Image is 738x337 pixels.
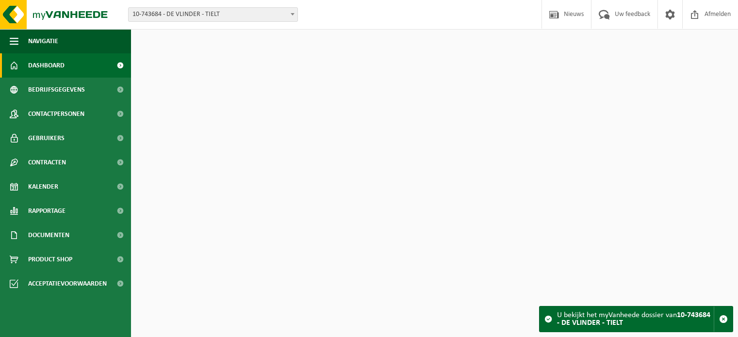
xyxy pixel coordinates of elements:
span: 10-743684 - DE VLINDER - TIELT [129,8,297,21]
strong: 10-743684 - DE VLINDER - TIELT [557,311,710,327]
span: Bedrijfsgegevens [28,78,85,102]
span: Rapportage [28,199,66,223]
span: Gebruikers [28,126,65,150]
div: U bekijkt het myVanheede dossier van [557,306,714,332]
span: Acceptatievoorwaarden [28,272,107,296]
span: Dashboard [28,53,65,78]
span: Product Shop [28,247,72,272]
span: 10-743684 - DE VLINDER - TIELT [128,7,298,22]
span: Navigatie [28,29,58,53]
span: Contracten [28,150,66,175]
span: Documenten [28,223,69,247]
span: Kalender [28,175,58,199]
span: Contactpersonen [28,102,84,126]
